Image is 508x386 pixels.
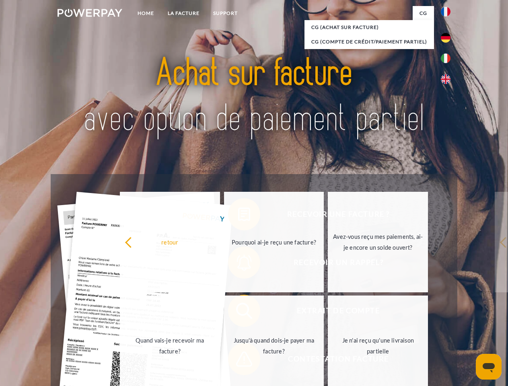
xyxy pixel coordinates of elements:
[333,231,423,253] div: Avez-vous reçu mes paiements, ai-je encore un solde ouvert?
[304,20,434,35] a: CG (achat sur facture)
[441,74,450,84] img: en
[229,236,319,247] div: Pourquoi ai-je reçu une facture?
[328,192,428,292] a: Avez-vous reçu mes paiements, ai-je encore un solde ouvert?
[441,7,450,16] img: fr
[58,9,122,17] img: logo-powerpay-white.svg
[476,354,502,380] iframe: Bouton de lancement de la fenêtre de messagerie
[206,6,245,21] a: Support
[125,236,215,247] div: retour
[333,335,423,357] div: Je n'ai reçu qu'une livraison partielle
[441,53,450,63] img: it
[413,6,434,21] a: CG
[125,335,215,357] div: Quand vais-je recevoir ma facture?
[161,6,206,21] a: LA FACTURE
[77,39,431,154] img: title-powerpay_fr.svg
[229,335,319,357] div: Jusqu'à quand dois-je payer ma facture?
[304,35,434,49] a: CG (Compte de crédit/paiement partiel)
[131,6,161,21] a: Home
[441,33,450,43] img: de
